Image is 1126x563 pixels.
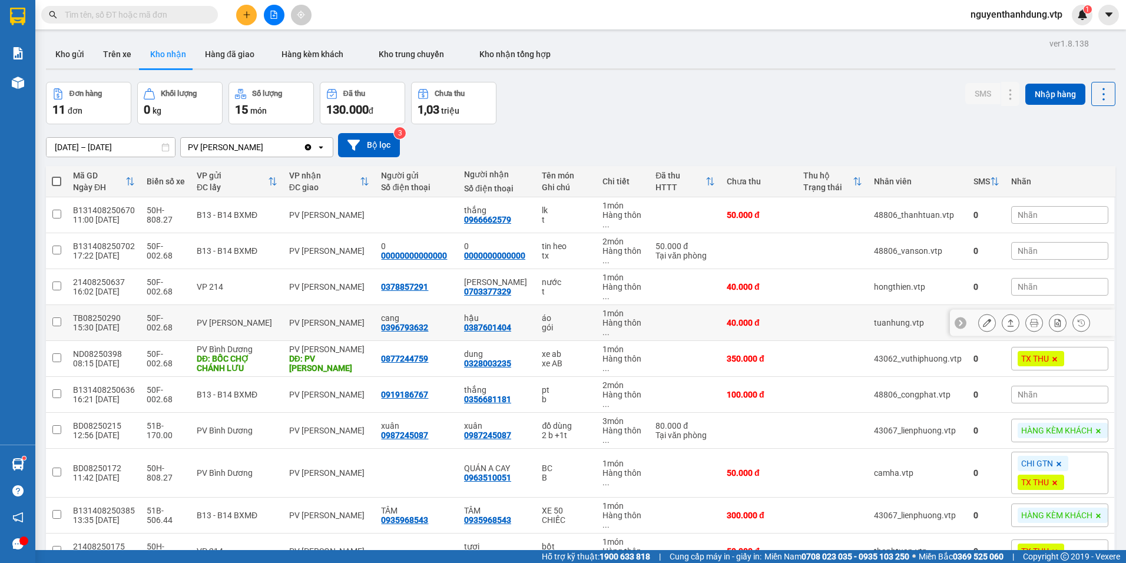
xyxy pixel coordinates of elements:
div: 50F-002.68 [147,241,185,260]
div: 08:15 [DATE] [73,359,135,368]
div: Hàng thông thường [602,468,644,487]
div: xe ab [542,349,591,359]
div: 1 món [602,459,644,468]
span: Nhãn [1018,246,1038,256]
input: Tìm tên, số ĐT hoặc mã đơn [65,8,204,21]
div: 0387601404 [464,323,511,332]
div: pt [542,385,591,395]
div: 0 [973,390,999,399]
div: DĐ: PV NAM DONG [289,354,370,373]
div: 2 b +1t [542,430,591,440]
th: Toggle SortBy [797,166,868,197]
span: Cung cấp máy in - giấy in: [670,550,761,563]
div: BC [542,463,591,473]
div: Hàng thông thường [602,210,644,229]
span: Miền Nam [764,550,909,563]
div: bột [542,542,591,551]
div: Chưa thu [435,90,465,98]
th: Toggle SortBy [67,166,141,197]
img: warehouse-icon [12,77,24,89]
div: ND08250398 [73,349,135,359]
div: Chi tiết [602,177,644,186]
div: Biển số xe [147,177,185,186]
div: 0 [973,210,999,220]
div: PV [PERSON_NAME] [289,547,370,556]
div: B131408250636 [73,385,135,395]
button: Đã thu130.000đ [320,82,405,124]
div: Hàng thông thường [602,511,644,529]
button: Kho gửi [46,40,94,68]
svg: Clear value [303,143,313,152]
div: 43067_lienphuong.vtp [874,426,962,435]
div: PV [PERSON_NAME] [289,390,370,399]
div: Tại văn phòng [655,251,715,260]
div: 0935968543 [381,515,428,525]
div: ĐC giao [289,183,360,192]
th: Toggle SortBy [191,166,283,197]
div: PV [PERSON_NAME] [289,282,370,292]
button: Trên xe [94,40,141,68]
div: 0378857291 [381,282,428,292]
span: TX THU [1021,353,1049,364]
th: Toggle SortBy [650,166,721,197]
div: 1 món [602,201,644,210]
div: Số lượng [252,90,282,98]
span: Miền Bắc [919,550,1004,563]
div: VP 214 [197,282,277,292]
span: ... [602,256,610,265]
div: 0 [381,241,452,251]
div: 2 món [602,237,644,246]
div: 0396793632 [381,323,428,332]
div: HTTT [655,183,706,192]
div: 13:35 [DATE] [73,515,135,525]
div: TÂM [381,506,452,515]
div: xuân [464,421,530,430]
div: áo [542,313,591,323]
div: Đã thu [343,90,365,98]
div: 0356681181 [464,395,511,404]
div: 51B-506.44 [147,506,185,525]
div: 51B-170.00 [147,421,185,440]
button: SMS [965,83,1001,104]
span: nguyenthanhdung.vtp [961,7,1072,22]
div: 0 [973,354,999,363]
span: đ [369,106,373,115]
div: Tại văn phòng [655,430,715,440]
div: 43067_lienphuong.vtp [874,511,962,520]
div: 50F-002.68 [147,313,185,332]
div: 12:56 [DATE] [73,430,135,440]
div: BD08250172 [73,463,135,473]
div: cang [381,313,452,323]
span: triệu [441,106,459,115]
div: PV Bình Dương [197,426,277,435]
div: 0 [973,468,999,478]
span: ... [602,399,610,409]
span: 15 [235,102,248,117]
div: 1 món [602,345,644,354]
div: 100.000 đ [727,390,791,399]
span: TX THU [1021,546,1049,557]
div: 50H-808.27 [147,206,185,224]
div: 48806_vanson.vtp [874,246,962,256]
button: Hàng đã giao [196,40,264,68]
span: file-add [270,11,278,19]
div: 1 món [602,537,644,547]
button: file-add [264,5,284,25]
div: PV [PERSON_NAME] [289,426,370,435]
div: tin heo [542,241,591,251]
div: Nhãn [1011,177,1108,186]
div: xuân [381,421,452,430]
div: 0 [973,426,999,435]
div: 50.000 đ [727,547,791,556]
div: b [542,395,591,404]
span: ... [602,520,610,529]
span: notification [12,512,24,523]
div: Hàng thông thường [602,246,644,265]
span: Hỗ trợ kỹ thuật: [542,550,650,563]
div: 17:22 [DATE] [73,251,135,260]
sup: 1 [22,456,26,460]
div: 0987245087 [381,430,428,440]
input: Selected PV Nam Đong. [264,141,266,153]
div: PV [PERSON_NAME] [289,210,370,220]
div: PV Bình Dương [197,345,277,354]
